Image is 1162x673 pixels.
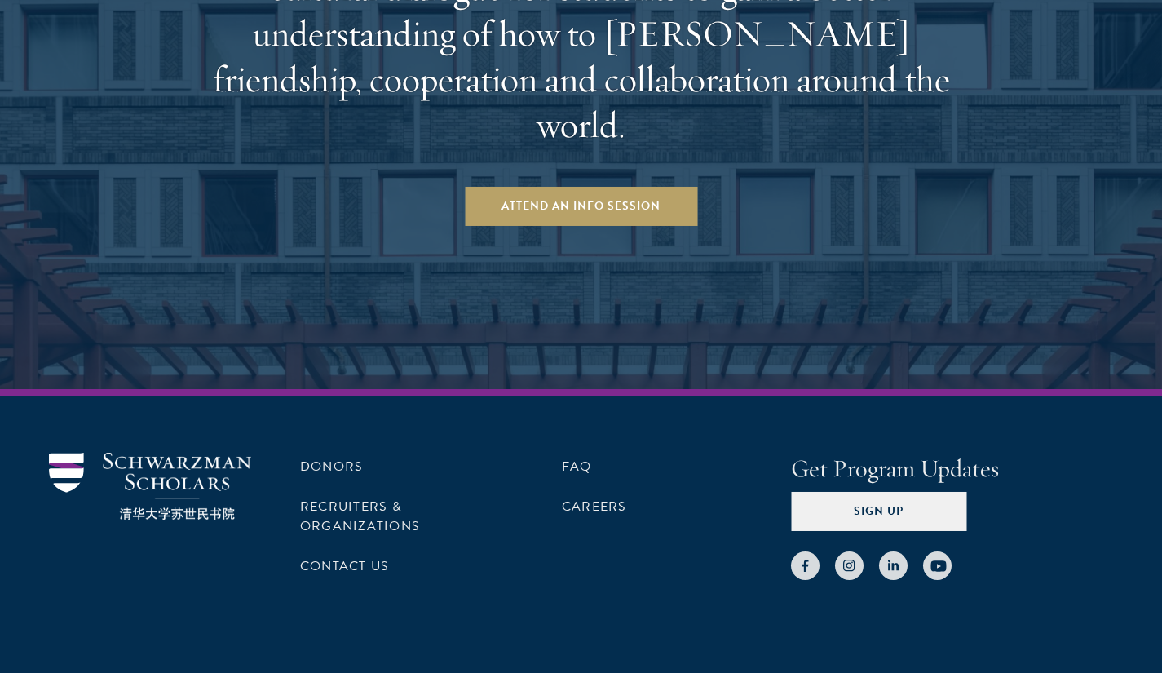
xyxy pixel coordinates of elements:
a: FAQ [562,457,592,476]
button: Sign Up [791,492,966,531]
a: Donors [300,457,363,476]
a: Contact Us [300,556,389,576]
a: Recruiters & Organizations [300,497,420,536]
a: Attend an Info Session [465,187,697,226]
img: Schwarzman Scholars [49,453,251,520]
h4: Get Program Updates [791,453,1113,485]
a: Careers [562,497,627,516]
